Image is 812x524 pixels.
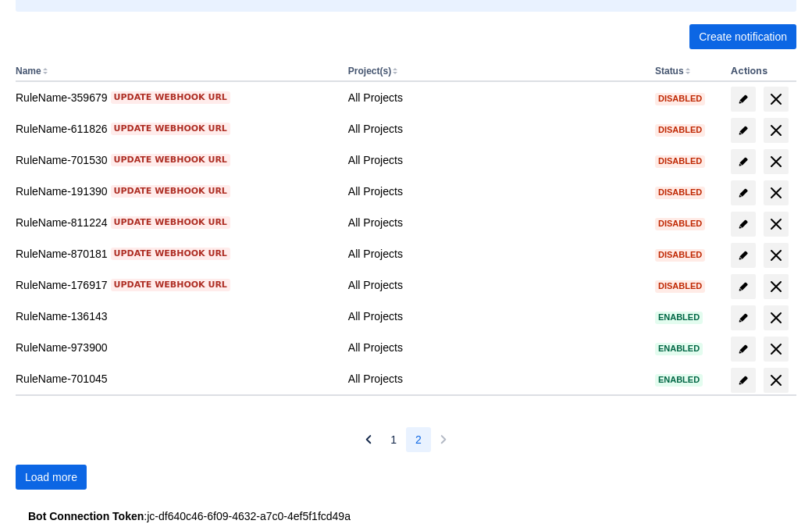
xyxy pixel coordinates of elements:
[25,465,77,490] span: Load more
[114,91,227,104] span: Update webhook URL
[655,219,705,228] span: Disabled
[16,246,336,262] div: RuleName-870181
[16,308,336,324] div: RuleName-136143
[655,188,705,197] span: Disabled
[767,308,785,327] span: delete
[737,312,750,324] span: edit
[655,157,705,166] span: Disabled
[737,249,750,262] span: edit
[655,251,705,259] span: Disabled
[16,152,336,168] div: RuleName-701530
[16,215,336,230] div: RuleName-811224
[767,277,785,296] span: delete
[655,94,705,103] span: Disabled
[348,184,643,199] div: All Projects
[114,248,227,260] span: Update webhook URL
[737,155,750,168] span: edit
[356,427,381,452] button: Previous
[16,90,336,105] div: RuleName-359679
[348,66,391,77] button: Project(s)
[767,246,785,265] span: delete
[348,121,643,137] div: All Projects
[114,123,227,135] span: Update webhook URL
[406,427,431,452] button: Page 2
[737,187,750,199] span: edit
[689,24,796,49] button: Create notification
[415,427,422,452] span: 2
[28,510,144,522] strong: Bot Connection Token
[114,279,227,291] span: Update webhook URL
[737,124,750,137] span: edit
[114,154,227,166] span: Update webhook URL
[767,121,785,140] span: delete
[16,184,336,199] div: RuleName-191390
[348,340,643,355] div: All Projects
[348,90,643,105] div: All Projects
[767,371,785,390] span: delete
[655,282,705,291] span: Disabled
[655,376,703,384] span: Enabled
[431,427,456,452] button: Next
[737,343,750,355] span: edit
[348,152,643,168] div: All Projects
[348,308,643,324] div: All Projects
[348,215,643,230] div: All Projects
[390,427,397,452] span: 1
[348,277,643,293] div: All Projects
[16,465,87,490] button: Load more
[28,508,784,524] div: : jc-df640c46-6f09-4632-a7c0-4ef5f1fcd49a
[655,313,703,322] span: Enabled
[767,90,785,109] span: delete
[699,24,787,49] span: Create notification
[381,427,406,452] button: Page 1
[655,126,705,134] span: Disabled
[655,66,684,77] button: Status
[767,152,785,171] span: delete
[767,340,785,358] span: delete
[16,66,41,77] button: Name
[356,427,456,452] nav: Pagination
[737,374,750,387] span: edit
[767,215,785,233] span: delete
[348,246,643,262] div: All Projects
[16,277,336,293] div: RuleName-176917
[767,184,785,202] span: delete
[114,216,227,229] span: Update webhook URL
[725,62,796,82] th: Actions
[16,121,336,137] div: RuleName-611826
[737,218,750,230] span: edit
[655,344,703,353] span: Enabled
[737,280,750,293] span: edit
[114,185,227,198] span: Update webhook URL
[16,371,336,387] div: RuleName-701045
[348,371,643,387] div: All Projects
[16,340,336,355] div: RuleName-973900
[737,93,750,105] span: edit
